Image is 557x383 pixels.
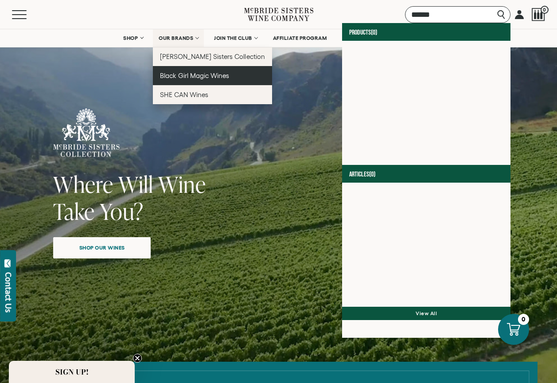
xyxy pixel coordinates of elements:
[100,196,144,227] span: You?
[9,361,135,383] div: SIGN UP!Close teaser
[153,66,272,85] a: Black Girl Magic Wines
[118,169,153,199] span: Will
[133,354,142,363] button: Close teaser
[53,169,113,199] span: Where
[55,367,89,377] span: SIGN UP!
[4,272,13,313] div: Contact Us
[208,29,263,47] a: JOIN THE CLUB
[273,35,327,41] span: AFFILIATE PROGRAM
[12,10,44,19] button: Mobile Menu Trigger
[153,85,272,104] a: SHE CAN Wines
[160,53,265,60] span: [PERSON_NAME] Sisters Collection
[214,35,252,41] span: JOIN THE CLUB
[371,28,377,37] span: (0)
[541,6,549,14] span: 0
[267,29,333,47] a: AFFILIATE PROGRAM
[53,196,95,227] span: Take
[337,29,384,47] a: OUR STORY
[117,29,148,47] a: SHOP
[349,28,503,37] h4: Products
[123,35,138,41] span: SHOP
[153,29,204,47] a: OUR BRANDS
[160,72,229,79] span: Black Girl Magic Wines
[159,35,193,41] span: OUR BRANDS
[349,170,503,179] h4: Articles
[369,170,375,179] span: (0)
[518,314,529,325] div: 0
[64,239,140,256] span: Shop our wines
[153,47,272,66] a: [PERSON_NAME] Sisters Collection
[416,310,437,316] a: View all
[53,237,151,258] a: Shop our wines
[158,169,206,199] span: Wine
[160,91,208,98] span: SHE CAN Wines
